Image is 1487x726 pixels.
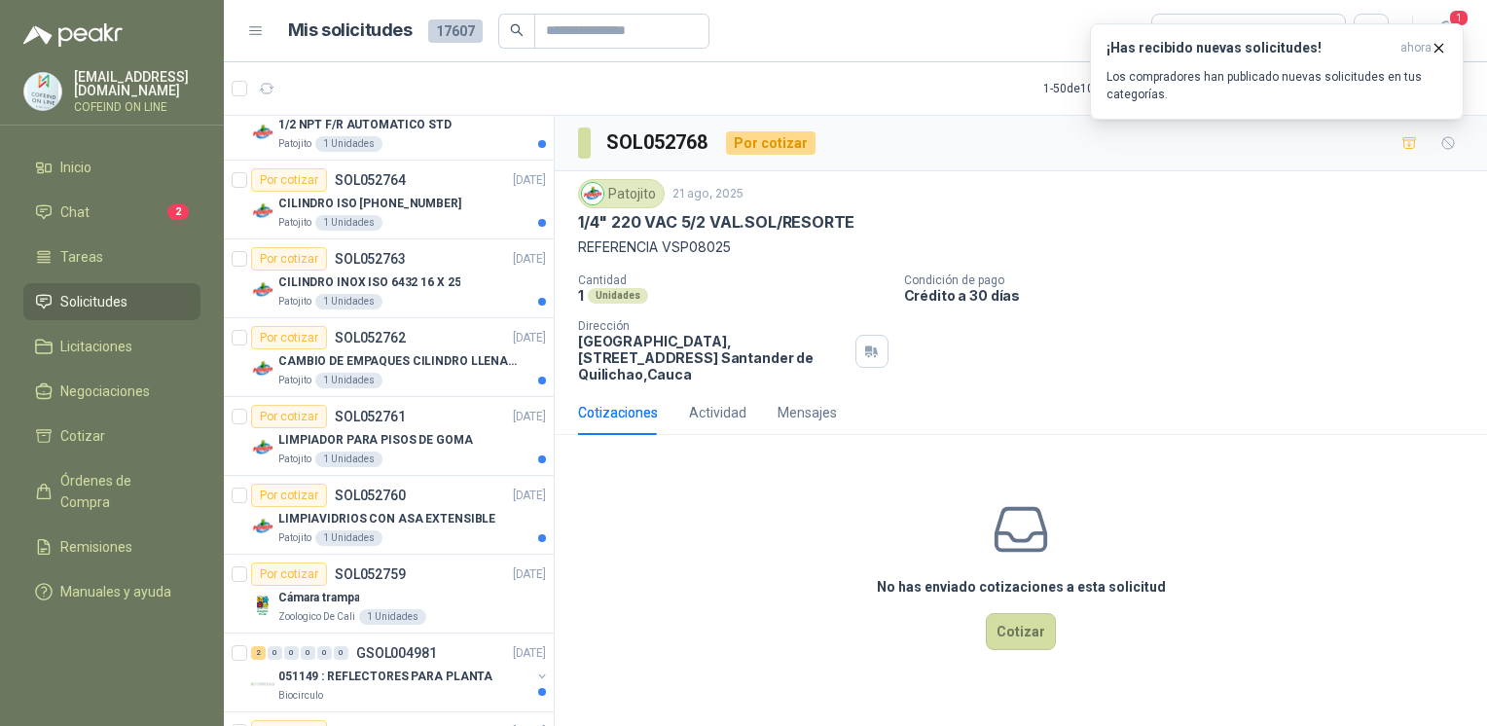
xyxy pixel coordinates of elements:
[578,333,848,382] p: [GEOGRAPHIC_DATA], [STREET_ADDRESS] Santander de Quilichao , Cauca
[251,646,266,660] div: 2
[278,136,311,152] p: Patojito
[578,273,889,287] p: Cantidad
[278,215,311,231] p: Patojito
[251,326,327,349] div: Por cotizar
[167,204,189,220] span: 2
[315,530,382,546] div: 1 Unidades
[513,408,546,426] p: [DATE]
[1106,40,1393,56] h3: ¡Has recibido nuevas solicitudes!
[224,555,554,634] a: Por cotizarSOL052759[DATE] Company LogoCámara trampaZoologico De Cali1 Unidades
[23,417,200,454] a: Cotizar
[23,462,200,521] a: Órdenes de Compra
[251,405,327,428] div: Por cotizar
[335,252,406,266] p: SOL052763
[513,644,546,663] p: [DATE]
[578,402,658,423] div: Cotizaciones
[778,402,837,423] div: Mensajes
[224,397,554,476] a: Por cotizarSOL052761[DATE] Company LogoLIMPIADOR PARA PISOS DE GOMAPatojito1 Unidades
[578,179,665,208] div: Patojito
[251,121,274,144] img: Company Logo
[588,288,648,304] div: Unidades
[278,373,311,388] p: Patojito
[278,688,323,704] p: Biocirculo
[1429,14,1464,49] button: 1
[1164,20,1205,42] div: Todas
[315,452,382,467] div: 1 Unidades
[315,373,382,388] div: 1 Unidades
[278,510,495,528] p: LIMPIAVIDRIOS CON ASA EXTENSIBLE
[356,646,437,660] p: GSOL004981
[23,283,200,320] a: Solicitudes
[251,484,327,507] div: Por cotizar
[1106,68,1447,103] p: Los compradores han publicado nuevas solicitudes en tus categorías.
[334,646,348,660] div: 0
[251,672,274,696] img: Company Logo
[251,357,274,381] img: Company Logo
[23,373,200,410] a: Negociaciones
[578,287,584,304] p: 1
[24,73,61,110] img: Company Logo
[578,319,848,333] p: Dirección
[359,609,426,625] div: 1 Unidades
[513,487,546,505] p: [DATE]
[278,530,311,546] p: Patojito
[60,157,91,178] span: Inicio
[60,425,105,447] span: Cotizar
[315,215,382,231] div: 1 Unidades
[224,476,554,555] a: Por cotizarSOL052760[DATE] Company LogoLIMPIAVIDRIOS CON ASA EXTENSIBLEPatojito1 Unidades
[251,436,274,459] img: Company Logo
[315,136,382,152] div: 1 Unidades
[510,23,524,37] span: search
[74,70,200,97] p: [EMAIL_ADDRESS][DOMAIN_NAME]
[513,329,546,347] p: [DATE]
[224,239,554,318] a: Por cotizarSOL052763[DATE] Company LogoCILINDRO INOX ISO 6432 16 X 25Patojito1 Unidades
[251,247,327,271] div: Por cotizar
[251,641,550,704] a: 2 0 0 0 0 0 GSOL004981[DATE] Company Logo051149 : REFLECTORES PARA PLANTABiocirculo
[335,489,406,502] p: SOL052760
[1043,73,1177,104] div: 1 - 50 de 10698
[335,331,406,345] p: SOL052762
[251,278,274,302] img: Company Logo
[251,200,274,223] img: Company Logo
[60,581,171,602] span: Manuales y ayuda
[428,19,483,43] span: 17607
[278,431,473,450] p: LIMPIADOR PARA PISOS DE GOMA
[877,576,1166,598] h3: No has enviado cotizaciones a esta solicitud
[60,336,132,357] span: Licitaciones
[23,149,200,186] a: Inicio
[606,127,710,158] h3: SOL052768
[23,528,200,565] a: Remisiones
[60,381,150,402] span: Negociaciones
[60,536,132,558] span: Remisiones
[672,185,743,203] p: 21 ago, 2025
[278,668,492,686] p: 051149 : REFLECTORES PARA PLANTA
[1448,9,1469,27] span: 1
[317,646,332,660] div: 0
[60,201,90,223] span: Chat
[582,183,603,204] img: Company Logo
[23,23,123,47] img: Logo peakr
[60,291,127,312] span: Solicitudes
[278,116,452,134] p: 1/2 NPT F/R AUTOMATICO STD
[315,294,382,309] div: 1 Unidades
[224,82,554,161] a: Por cotizarSOL052765[DATE] Company Logo1/2 NPT F/R AUTOMATICO STDPatojito1 Unidades
[301,646,315,660] div: 0
[278,273,460,292] p: CILINDRO INOX ISO 6432 16 X 25
[268,646,282,660] div: 0
[904,287,1480,304] p: Crédito a 30 días
[986,613,1056,650] button: Cotizar
[23,238,200,275] a: Tareas
[278,352,521,371] p: CAMBIO DE EMPAQUES CILINDRO LLENADORA MANUALNUAL
[1090,23,1464,120] button: ¡Has recibido nuevas solicitudes!ahora Los compradores han publicado nuevas solicitudes en tus ca...
[513,171,546,190] p: [DATE]
[23,328,200,365] a: Licitaciones
[726,131,816,155] div: Por cotizar
[335,410,406,423] p: SOL052761
[251,168,327,192] div: Por cotizar
[278,589,359,607] p: Cámara trampa
[224,318,554,397] a: Por cotizarSOL052762[DATE] Company LogoCAMBIO DE EMPAQUES CILINDRO LLENADORA MANUALNUALPatojito1 ...
[288,17,413,45] h1: Mis solicitudes
[513,565,546,584] p: [DATE]
[578,212,854,233] p: 1/4" 220 VAC 5/2 VAL.SOL/RESORTE
[513,250,546,269] p: [DATE]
